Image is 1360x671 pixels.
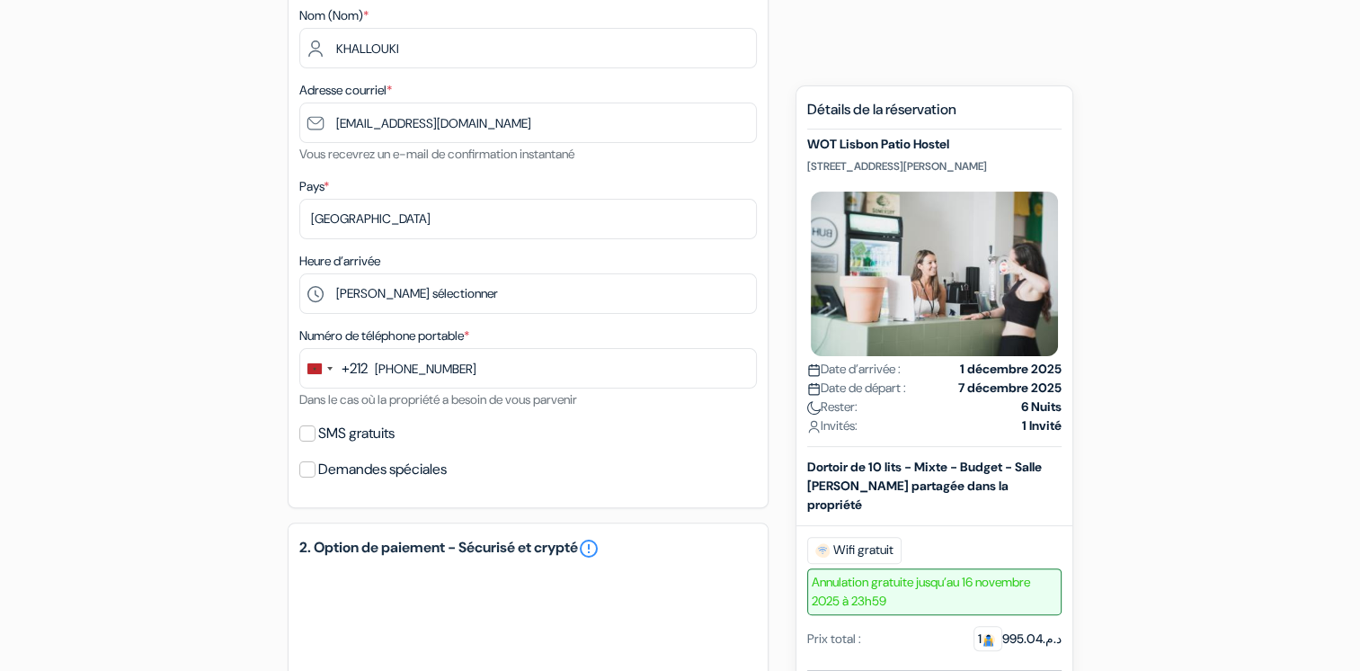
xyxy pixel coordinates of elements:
h5: Détails de la réservation [807,101,1062,130]
img: moon.svg [807,401,821,415]
b: Dortoir de 10 lits - Mixte - Budget - Salle [PERSON_NAME] partagée dans la propriété [807,459,1042,513]
span: 1 [973,626,1002,651]
strong: 1 décembre 2025 [960,360,1062,379]
h5: WOT Lisbon Patio Hostel [807,137,1062,152]
font: Date de départ : [821,380,906,396]
strong: 7 décembre 2025 [958,379,1062,398]
input: Entrez l’adresse e-mail [299,103,757,143]
label: Demandes spéciales [318,457,447,482]
img: guest.svg [982,633,995,647]
p: [STREET_ADDRESS][PERSON_NAME] [807,159,1062,174]
font: Date d’arrivée : [821,361,901,377]
font: 2. Option de paiement - Sécurisé et crypté [299,538,578,557]
img: free_wifi.svg [815,543,830,558]
font: Wifi gratuit [833,541,893,559]
font: Rester: [821,398,858,415]
div: +212 [342,358,368,380]
label: SMS gratuits [318,421,395,446]
font: Adresse courriel [299,82,387,98]
div: Prix total : [807,630,861,649]
font: د.م.995.04 [973,626,1062,651]
font: Pays [299,178,324,194]
strong: 6 Nuits [1021,398,1062,416]
span: Annulation gratuite jusqu’au 16 novembre 2025 à 23h59 [807,568,1062,615]
button: Changer de pays, sélectionné Maroc (+212) [300,349,368,388]
img: calendar.svg [807,382,821,396]
img: user_icon.svg [807,420,821,434]
font: Nom (Nom) [299,7,363,23]
small: Dans le cas où la propriété a besoin de vous parvenir [299,391,577,407]
img: calendar.svg [807,363,821,377]
strong: 1 Invité [1022,416,1062,435]
small: Vous recevrez un e-mail de confirmation instantané [299,146,574,162]
label: Heure d’arrivée [299,252,380,271]
a: error_outline [578,538,600,559]
input: Entrez le nom de famille [299,28,757,68]
font: Numéro de téléphone portable [299,327,464,344]
font: Invités: [821,417,858,434]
